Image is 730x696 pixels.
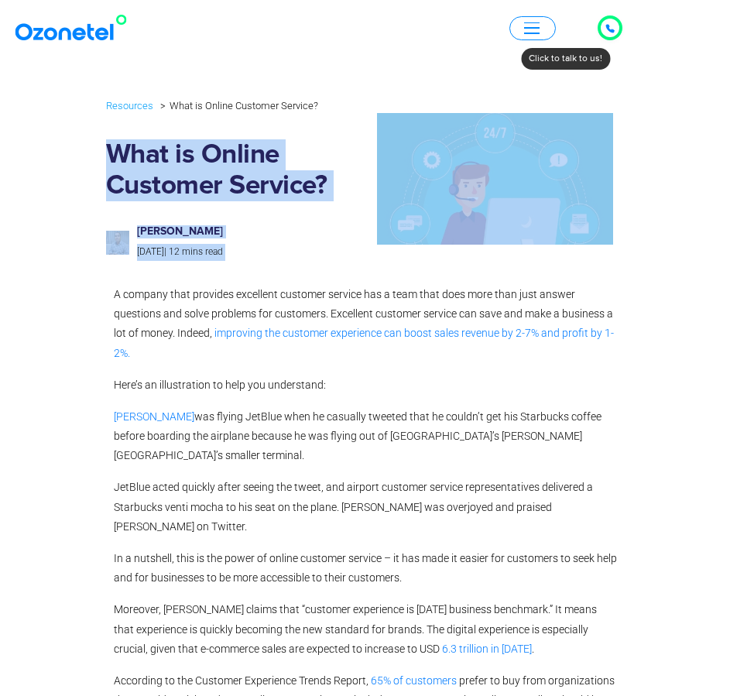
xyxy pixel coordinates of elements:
h1: What is Online Customer Service? [106,139,365,201]
a: 6.3 trillion in [DATE] [440,643,532,655]
a: Resources [106,97,153,115]
span: Here’s an illustration to help you understand: [114,379,326,391]
p: | [137,244,349,261]
span: A company that provides excellent customer service has a team that does more than just answer que... [114,288,613,339]
span: JetBlue acted quickly after seeing the tweet, and airport customer service representatives delive... [114,481,593,532]
span: 6.3 trillion in [DATE] [442,643,532,655]
span: 12 [169,246,180,257]
a: [PERSON_NAME] [114,410,194,423]
span: was flying JetBlue when he casually tweeted that he couldn’t get his Starbucks coffee before boar... [114,410,601,461]
span: [DATE] [137,246,164,257]
a: 65% of customers [368,674,457,687]
li: What is Online Customer Service? [156,96,318,115]
span: According to the Customer Experience Trends Report, [114,674,368,687]
a: improving the customer experience can boost sales revenue by 2-7% and profit by 1-2%. [114,327,614,358]
h6: [PERSON_NAME] [137,225,349,238]
span: 65% of customers [371,674,457,687]
span: mins read [182,246,223,257]
span: Moreover, [PERSON_NAME] claims that “customer experience is [DATE] business benchmark.” It means ... [114,603,597,654]
span: In a nutshell, this is the power of online customer service – it has made it easier for customers... [114,552,617,584]
span: . [532,643,534,655]
img: prashanth-kancherla_avatar-200x200.jpeg [106,231,130,255]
